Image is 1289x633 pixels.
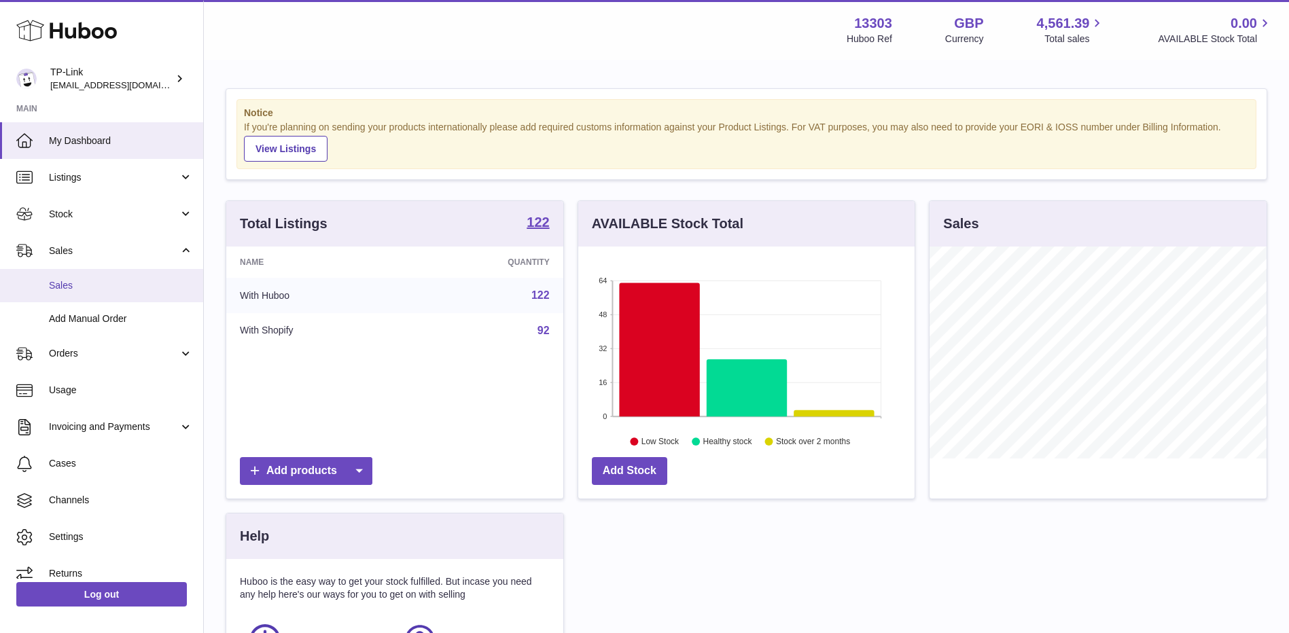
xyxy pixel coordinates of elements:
[50,79,200,90] span: [EMAIL_ADDRESS][DOMAIN_NAME]
[1231,14,1257,33] span: 0.00
[592,457,667,485] a: Add Stock
[943,215,978,233] h3: Sales
[847,33,892,46] div: Huboo Ref
[531,289,550,301] a: 122
[240,527,269,545] h3: Help
[49,457,193,470] span: Cases
[527,215,549,232] a: 122
[592,215,743,233] h3: AVAILABLE Stock Total
[599,276,607,285] text: 64
[226,247,408,278] th: Name
[537,325,550,336] a: 92
[49,494,193,507] span: Channels
[408,247,563,278] th: Quantity
[226,313,408,348] td: With Shopify
[527,215,549,229] strong: 122
[1037,14,1090,33] span: 4,561.39
[1158,33,1273,46] span: AVAILABLE Stock Total
[240,575,550,601] p: Huboo is the easy way to get your stock fulfilled. But incase you need any help here's our ways f...
[1044,33,1105,46] span: Total sales
[599,344,607,352] text: 32
[954,14,983,33] strong: GBP
[49,134,193,147] span: My Dashboard
[945,33,984,46] div: Currency
[49,171,179,184] span: Listings
[49,530,193,543] span: Settings
[603,412,607,420] text: 0
[49,384,193,397] span: Usage
[50,66,173,92] div: TP-Link
[49,245,179,257] span: Sales
[49,208,179,221] span: Stock
[641,437,679,446] text: Low Stock
[240,457,372,485] a: Add products
[16,69,37,89] img: gaby.chen@tp-link.com
[703,437,752,446] text: Healthy stock
[1037,14,1106,46] a: 4,561.39 Total sales
[244,121,1249,162] div: If you're planning on sending your products internationally please add required customs informati...
[1158,14,1273,46] a: 0.00 AVAILABLE Stock Total
[599,310,607,319] text: 48
[599,378,607,386] text: 16
[244,107,1249,120] strong: Notice
[776,437,850,446] text: Stock over 2 months
[226,278,408,313] td: With Huboo
[240,215,328,233] h3: Total Listings
[244,136,328,162] a: View Listings
[49,567,193,580] span: Returns
[16,582,187,607] a: Log out
[49,347,179,360] span: Orders
[49,279,193,292] span: Sales
[854,14,892,33] strong: 13303
[49,420,179,433] span: Invoicing and Payments
[49,312,193,325] span: Add Manual Order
